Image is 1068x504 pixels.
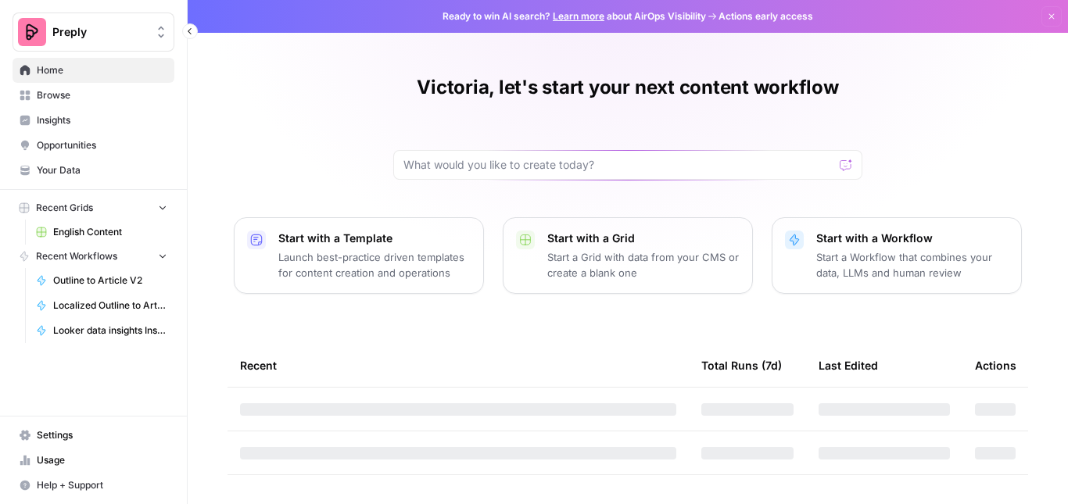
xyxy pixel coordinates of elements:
[29,293,174,318] a: Localized Outline to Article
[53,225,167,239] span: English Content
[278,231,471,246] p: Start with a Template
[719,9,813,23] span: Actions early access
[37,138,167,152] span: Opportunities
[18,18,46,46] img: Preply Logo
[37,88,167,102] span: Browse
[52,24,147,40] span: Preply
[37,113,167,127] span: Insights
[13,13,174,52] button: Workspace: Preply
[13,83,174,108] a: Browse
[36,249,117,263] span: Recent Workflows
[553,10,604,22] a: Learn more
[37,163,167,177] span: Your Data
[13,423,174,448] a: Settings
[816,249,1009,281] p: Start a Workflow that combines your data, LLMs and human review
[29,318,174,343] a: Looker data insights Insertion
[701,344,782,387] div: Total Runs (7d)
[13,133,174,158] a: Opportunities
[278,249,471,281] p: Launch best-practice driven templates for content creation and operations
[443,9,706,23] span: Ready to win AI search? about AirOps Visibility
[816,231,1009,246] p: Start with a Workflow
[975,344,1016,387] div: Actions
[53,298,167,313] span: Localized Outline to Article
[547,249,740,281] p: Start a Grid with data from your CMS or create a blank one
[13,108,174,133] a: Insights
[36,201,93,215] span: Recent Grids
[13,448,174,473] a: Usage
[772,217,1022,294] button: Start with a WorkflowStart a Workflow that combines your data, LLMs and human review
[819,344,878,387] div: Last Edited
[37,63,167,77] span: Home
[29,220,174,245] a: English Content
[234,217,484,294] button: Start with a TemplateLaunch best-practice driven templates for content creation and operations
[240,344,676,387] div: Recent
[417,75,838,100] h1: Victoria, let's start your next content workflow
[547,231,740,246] p: Start with a Grid
[13,473,174,498] button: Help + Support
[403,157,833,173] input: What would you like to create today?
[53,273,167,288] span: Outline to Article V2
[37,428,167,442] span: Settings
[53,323,167,338] span: Looker data insights Insertion
[503,217,753,294] button: Start with a GridStart a Grid with data from your CMS or create a blank one
[13,196,174,220] button: Recent Grids
[13,245,174,268] button: Recent Workflows
[37,453,167,467] span: Usage
[13,58,174,83] a: Home
[29,268,174,293] a: Outline to Article V2
[37,478,167,492] span: Help + Support
[13,158,174,183] a: Your Data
